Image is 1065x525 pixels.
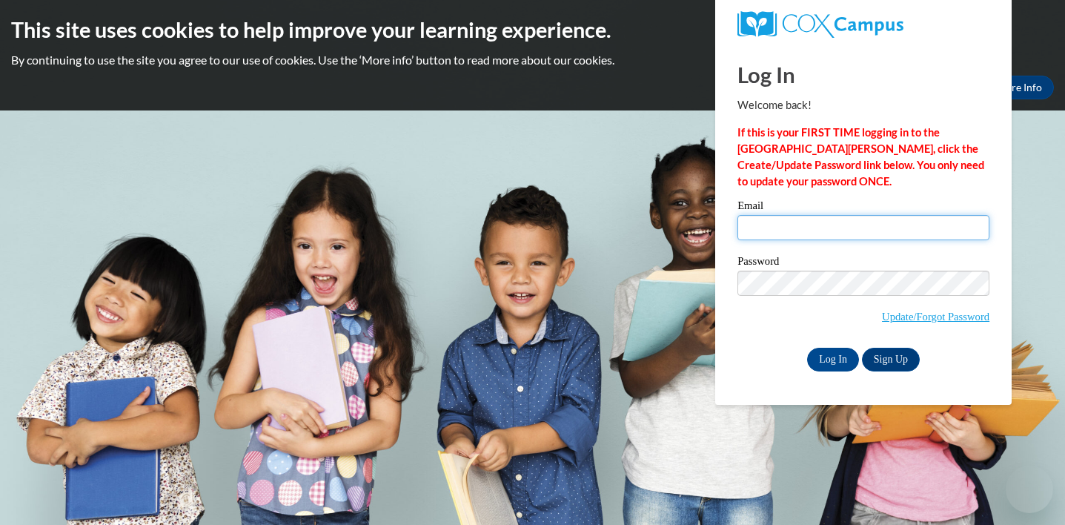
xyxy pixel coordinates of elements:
[737,59,989,90] h1: Log In
[11,15,1054,44] h2: This site uses cookies to help improve your learning experience.
[737,126,984,188] strong: If this is your FIRST TIME logging in to the [GEOGRAPHIC_DATA][PERSON_NAME], click the Create/Upd...
[11,52,1054,68] p: By continuing to use the site you agree to our use of cookies. Use the ‘More info’ button to read...
[737,11,989,38] a: COX Campus
[984,76,1054,99] a: More Info
[737,11,903,38] img: COX Campus
[807,348,859,372] input: Log In
[882,311,989,323] a: Update/Forgot Password
[1006,466,1053,513] iframe: Button to launch messaging window
[737,200,989,215] label: Email
[737,256,989,271] label: Password
[862,348,920,372] a: Sign Up
[737,97,989,113] p: Welcome back!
